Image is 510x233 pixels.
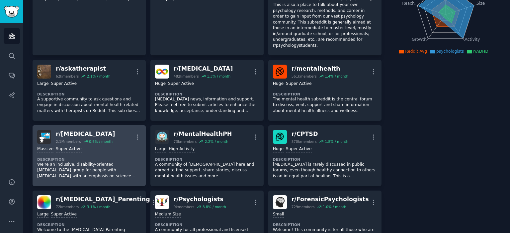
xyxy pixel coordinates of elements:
[174,130,232,138] div: r/ MentalHealthPH
[37,195,51,209] img: Autism_Parenting
[37,222,141,227] dt: Description
[4,6,19,18] img: GummySearch logo
[37,157,141,162] dt: Description
[273,222,377,227] dt: Description
[155,65,169,79] img: autism
[292,204,315,209] div: 729 members
[56,74,79,79] div: 62k members
[402,1,415,5] tspan: Reach
[268,60,382,121] a: mentalhealthr/mentalhealth561kmembers1.4% / monthHugeSuper ActiveDescriptionThe mental health sub...
[205,139,228,144] div: 2.2 % / month
[286,81,312,87] div: Super Active
[325,139,348,144] div: 1.8 % / month
[155,92,259,96] dt: Description
[207,74,230,79] div: 1.3 % / month
[56,195,150,204] div: r/ [MEDICAL_DATA]_Parenting
[174,139,197,144] div: 73k members
[37,92,141,96] dt: Description
[203,204,226,209] div: 8.8 % / month
[51,211,77,218] div: Super Active
[273,92,377,96] dt: Description
[292,139,317,144] div: 370k members
[155,195,169,209] img: Psychologists
[87,204,111,209] div: 3.1 % / month
[412,37,426,42] tspan: Growth
[51,81,77,87] div: Super Active
[37,96,141,114] p: A supportive community to ask questions and engage in discussion about mental health-related matt...
[273,146,284,152] div: Huge
[56,65,111,73] div: r/ askatherapist
[273,81,284,87] div: Huge
[476,1,485,5] tspan: Size
[89,139,113,144] div: 0.6 % / month
[169,146,195,152] div: High Activity
[155,211,181,218] div: Medium Size
[155,130,169,144] img: MentalHealthPH
[150,60,264,121] a: autismr/[MEDICAL_DATA]482kmembers1.3% / monthHugeSuper ActiveDescription[MEDICAL_DATA] news, info...
[150,125,264,186] a: MentalHealthPHr/MentalHealthPH73kmembers2.2% / monthLargeHigh ActivityDescriptionA community of [...
[273,157,377,162] dt: Description
[174,195,226,204] div: r/ Psychologists
[286,146,312,152] div: Super Active
[37,130,51,144] img: ADHD
[56,204,79,209] div: 72k members
[273,162,377,179] p: [MEDICAL_DATA] is rarely discussed in public forums, even though healthy connection to others is ...
[268,125,382,186] a: CPTSDr/CPTSD370kmembers1.8% / monthHugeSuper ActiveDescription[MEDICAL_DATA] is rarely discussed ...
[33,125,146,186] a: ADHDr/[MEDICAL_DATA]2.1Mmembers0.6% / monthMassiveSuper ActiveDescriptionWe're an inclusive, disa...
[56,139,81,144] div: 2.1M members
[273,130,287,144] img: CPTSD
[174,204,195,209] div: 9k members
[168,81,194,87] div: Super Active
[292,65,348,73] div: r/ mentalhealth
[174,65,233,73] div: r/ [MEDICAL_DATA]
[292,130,348,138] div: r/ CPTSD
[37,146,53,152] div: Massive
[56,130,115,138] div: r/ [MEDICAL_DATA]
[87,74,111,79] div: 2.1 % / month
[37,81,48,87] div: Large
[155,222,259,227] dt: Description
[325,74,348,79] div: 1.4 % / month
[436,49,464,54] span: psychologists
[273,195,287,209] img: ForensicPsychologists
[37,65,51,79] img: askatherapist
[465,37,480,42] tspan: Activity
[155,81,166,87] div: Huge
[37,162,141,179] p: We're an inclusive, disability-oriented [MEDICAL_DATA] group for people with [MEDICAL_DATA] with ...
[155,146,166,152] div: Large
[174,74,199,79] div: 482k members
[155,162,259,179] p: A community of [DEMOGRAPHIC_DATA] here and abroad to find support, share stories, discuss mental ...
[405,49,427,54] span: Reddit Avg
[273,96,377,114] p: The mental health subreddit is the central forum to discuss, vent, support and share information ...
[33,60,146,121] a: askatherapistr/askatherapist62kmembers2.1% / monthLargeSuper ActiveDescriptionA supportive commun...
[155,157,259,162] dt: Description
[273,65,287,79] img: mentalhealth
[273,211,284,218] div: Small
[473,49,488,54] span: r/ADHD
[292,74,317,79] div: 561k members
[323,204,346,209] div: 1.0 % / month
[56,146,82,152] div: Super Active
[155,96,259,114] p: [MEDICAL_DATA] news, information and support. Please feel free to submit articles to enhance the ...
[292,195,369,204] div: r/ ForensicPsychologists
[37,211,48,218] div: Large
